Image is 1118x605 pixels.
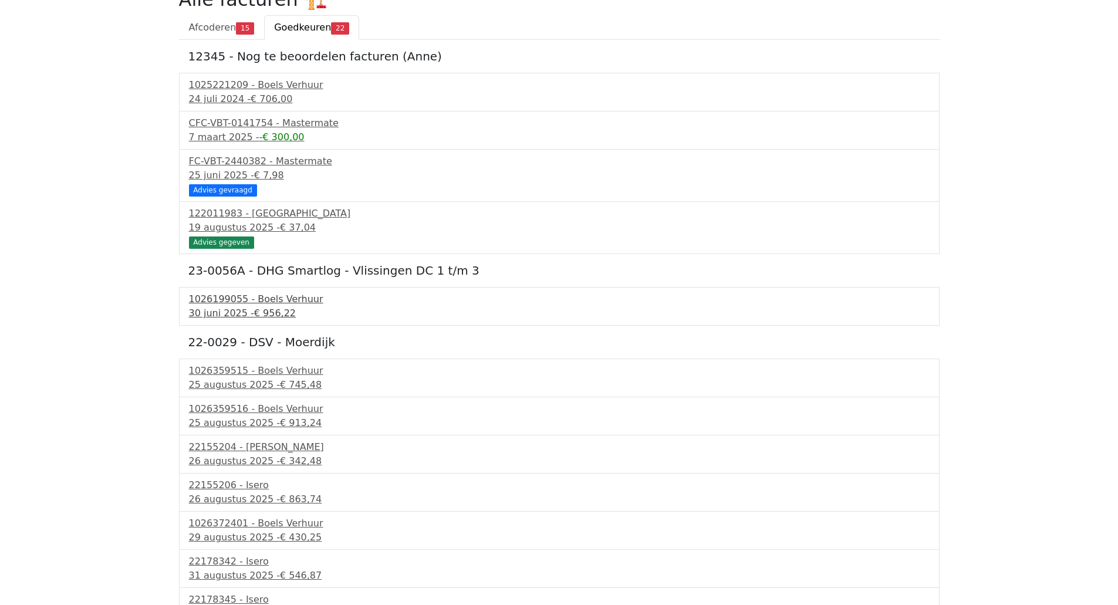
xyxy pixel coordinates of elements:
a: Afcoderen15 [179,15,265,40]
a: 122011983 - [GEOGRAPHIC_DATA]19 augustus 2025 -€ 37,04 Advies gegeven [189,207,930,247]
div: 1026199055 - Boels Verhuur [189,292,930,306]
div: 19 augustus 2025 - [189,221,930,235]
div: 22155204 - [PERSON_NAME] [189,440,930,454]
div: 25 augustus 2025 - [189,416,930,430]
div: 29 augustus 2025 - [189,530,930,545]
span: € 913,24 [280,417,322,428]
span: € 863,74 [280,494,322,505]
span: € 706,00 [251,93,292,104]
div: 1026359516 - Boels Verhuur [189,402,930,416]
div: 25 juni 2025 - [189,168,930,182]
div: 1026372401 - Boels Verhuur [189,516,930,530]
span: € 430,25 [280,532,322,543]
span: € 7,98 [254,170,284,181]
a: 1026372401 - Boels Verhuur29 augustus 2025 -€ 430,25 [189,516,930,545]
h5: 22-0029 - DSV - Moerdijk [188,335,930,349]
span: 15 [236,22,254,34]
a: 22155206 - Isero26 augustus 2025 -€ 863,74 [189,478,930,506]
span: € 546,87 [280,570,322,581]
h5: 23-0056A - DHG Smartlog - Vlissingen DC 1 t/m 3 [188,263,930,278]
div: 30 juni 2025 - [189,306,930,320]
span: 22 [331,22,349,34]
div: 1026359515 - Boels Verhuur [189,364,930,378]
div: FC-VBT-2440382 - Mastermate [189,154,930,168]
div: 122011983 - [GEOGRAPHIC_DATA] [189,207,930,221]
div: CFC-VBT-0141754 - Mastermate [189,116,930,130]
span: -€ 300,00 [259,131,304,143]
a: 1025221209 - Boels Verhuur24 juli 2024 -€ 706,00 [189,78,930,106]
div: 1025221209 - Boels Verhuur [189,78,930,92]
div: Advies gegeven [189,236,254,248]
a: FC-VBT-2440382 - Mastermate25 juni 2025 -€ 7,98 Advies gevraagd [189,154,930,195]
a: CFC-VBT-0141754 - Mastermate7 maart 2025 --€ 300,00 [189,116,930,144]
a: Goedkeuren22 [264,15,359,40]
h5: 12345 - Nog te beoordelen facturen (Anne) [188,49,930,63]
a: 1026359516 - Boels Verhuur25 augustus 2025 -€ 913,24 [189,402,930,430]
span: Goedkeuren [274,22,331,33]
span: € 745,48 [280,379,322,390]
a: 1026199055 - Boels Verhuur30 juni 2025 -€ 956,22 [189,292,930,320]
div: 22178342 - Isero [189,555,930,569]
div: 22155206 - Isero [189,478,930,492]
div: Advies gevraagd [189,184,257,196]
a: 1026359515 - Boels Verhuur25 augustus 2025 -€ 745,48 [189,364,930,392]
div: 7 maart 2025 - [189,130,930,144]
span: € 956,22 [254,307,296,319]
div: 25 augustus 2025 - [189,378,930,392]
div: 26 augustus 2025 - [189,492,930,506]
span: Afcoderen [189,22,237,33]
a: 22178342 - Isero31 augustus 2025 -€ 546,87 [189,555,930,583]
span: € 37,04 [280,222,316,233]
div: 24 juli 2024 - [189,92,930,106]
a: 22155204 - [PERSON_NAME]26 augustus 2025 -€ 342,48 [189,440,930,468]
div: 26 augustus 2025 - [189,454,930,468]
div: 31 augustus 2025 - [189,569,930,583]
span: € 342,48 [280,455,322,467]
